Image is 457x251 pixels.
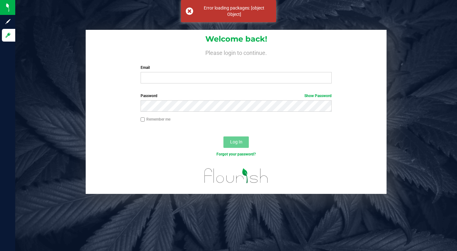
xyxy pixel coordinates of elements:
[86,48,387,56] h4: Please login to continue.
[141,116,170,122] label: Remember me
[141,117,145,122] input: Remember me
[86,35,387,43] h1: Welcome back!
[5,18,11,25] inline-svg: Sign up
[230,139,242,144] span: Log In
[223,136,249,148] button: Log In
[141,94,157,98] span: Password
[141,65,332,70] label: Email
[304,94,332,98] a: Show Password
[197,5,271,17] div: Error loading packages: [object Object]
[199,164,274,188] img: flourish_logo.svg
[5,32,11,38] inline-svg: Log in
[216,152,256,156] a: Forgot your password?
